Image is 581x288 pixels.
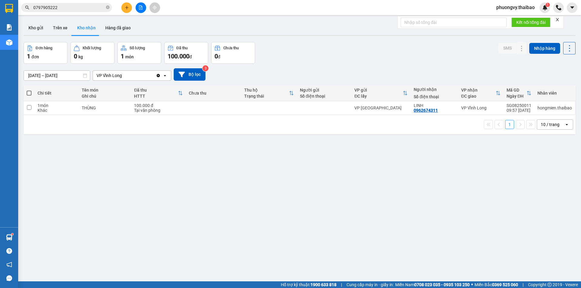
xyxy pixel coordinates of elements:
[529,43,560,54] button: Nhập hàng
[492,282,518,287] strong: 0369 525 060
[82,94,128,99] div: Ghi chú
[401,18,507,27] input: Nhập số tổng đài
[354,94,403,99] div: ĐC lấy
[33,4,105,11] input: Tìm tên, số ĐT hoặc mã đơn
[461,94,496,99] div: ĐC giao
[125,5,129,10] span: plus
[134,88,178,92] div: Đã thu
[341,281,342,288] span: |
[461,105,501,110] div: VP Vĩnh Long
[414,87,455,92] div: Người nhận
[556,5,561,10] img: phone-icon
[27,53,30,60] span: 1
[567,2,577,13] button: caret-down
[24,71,90,80] input: Select a date range.
[300,88,348,92] div: Người gửi
[351,85,411,101] th: Toggle SortBy
[547,3,549,7] span: 1
[121,2,132,13] button: plus
[97,73,122,79] div: VP Vĩnh Long
[176,46,188,50] div: Đã thu
[72,21,100,35] button: Kho nhận
[139,5,143,10] span: file-add
[6,262,12,267] span: notification
[310,282,336,287] strong: 1900 633 818
[505,120,514,129] button: 1
[38,91,76,95] div: Chi tiết
[516,19,546,26] span: Kết nối tổng đài
[461,88,496,92] div: VP nhận
[149,2,160,13] button: aim
[125,54,134,59] span: món
[498,43,517,53] button: SMS
[174,68,205,81] button: Bộ lọc
[130,46,145,50] div: Số lượng
[504,85,534,101] th: Toggle SortBy
[106,5,110,11] span: close-circle
[395,281,470,288] span: Miền Nam
[106,5,110,9] span: close-circle
[136,2,146,13] button: file-add
[6,39,12,46] img: warehouse-icon
[507,108,531,113] div: 09:57 [DATE]
[570,5,575,10] span: caret-down
[82,105,128,110] div: THÙNG
[244,94,289,99] div: Trạng thái
[511,18,550,27] button: Kết nối tổng đài
[83,46,101,50] div: Khối lượng
[164,42,208,64] button: Đã thu100.000đ
[134,103,182,108] div: 100.000 đ
[491,4,540,11] span: phuongvy.thaibao
[546,3,550,7] sup: 1
[202,65,208,71] sup: 3
[153,5,157,10] span: aim
[78,54,83,59] span: kg
[241,85,297,101] th: Toggle SortBy
[5,4,13,13] img: logo-vxr
[507,88,527,92] div: Mã GD
[6,234,12,241] img: warehouse-icon
[168,53,189,60] span: 100.000
[541,121,560,128] div: 10 / trang
[100,21,136,35] button: Hàng đã giao
[82,88,128,92] div: Tên món
[346,281,394,288] span: Cung cấp máy in - giấy in:
[6,248,12,254] span: question-circle
[211,42,255,64] button: Chưa thu0đ
[131,85,185,101] th: Toggle SortBy
[537,105,572,110] div: hongmien.thaibao
[38,103,76,108] div: 1 món
[215,53,218,60] span: 0
[547,283,552,287] span: copyright
[414,108,438,113] div: 0962674311
[134,94,178,99] div: HTTT
[300,94,348,99] div: Số điện thoại
[24,21,48,35] button: Kho gửi
[354,105,408,110] div: VP [GEOGRAPHIC_DATA]
[354,88,403,92] div: VP gửi
[74,53,77,60] span: 0
[414,94,455,99] div: Số điện thoại
[507,103,531,108] div: SG08250011
[36,46,52,50] div: Đơn hàng
[564,122,569,127] svg: open
[162,73,167,78] svg: open
[507,94,527,99] div: Ngày ĐH
[414,103,455,108] div: LINH
[218,54,220,59] span: đ
[31,54,39,59] span: đơn
[281,281,336,288] span: Hỗ trợ kỹ thuật:
[121,53,124,60] span: 1
[71,42,114,64] button: Khối lượng0kg
[117,42,161,64] button: Số lượng1món
[134,108,182,113] div: Tại văn phòng
[6,275,12,281] span: message
[414,282,470,287] strong: 0708 023 035 - 0935 103 250
[6,24,12,31] img: solution-icon
[458,85,504,101] th: Toggle SortBy
[471,283,473,286] span: ⚪️
[189,54,192,59] span: đ
[11,233,13,235] sup: 1
[537,91,572,95] div: Nhân viên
